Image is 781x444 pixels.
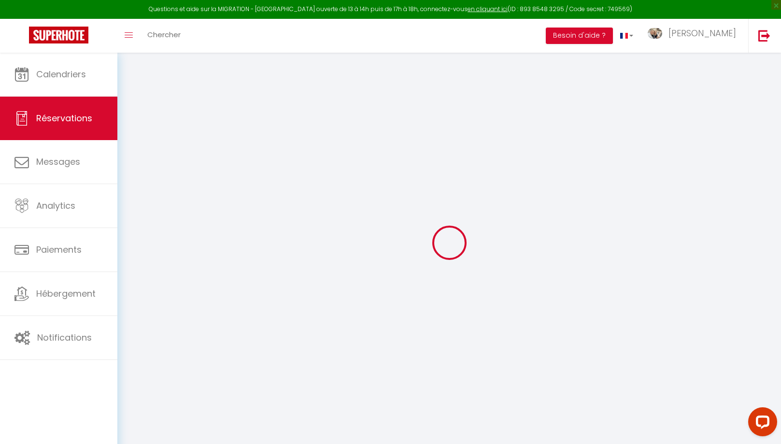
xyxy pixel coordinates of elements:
span: Hébergement [36,287,96,300]
a: ... [PERSON_NAME] [640,19,748,53]
span: Paiements [36,243,82,256]
a: Chercher [140,19,188,53]
span: Analytics [36,200,75,212]
img: logout [758,29,770,42]
span: Réservations [36,112,92,124]
img: ... [648,28,662,39]
span: Chercher [147,29,181,40]
iframe: LiveChat chat widget [740,403,781,444]
a: en cliquant ici [468,5,508,13]
span: Notifications [37,331,92,344]
span: [PERSON_NAME] [668,27,736,39]
button: Besoin d'aide ? [546,28,613,44]
span: Messages [36,156,80,168]
img: Super Booking [29,27,88,43]
span: Calendriers [36,68,86,80]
